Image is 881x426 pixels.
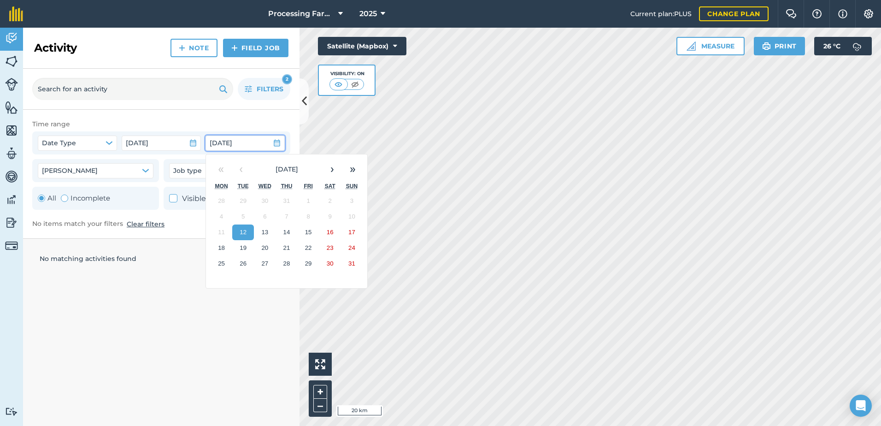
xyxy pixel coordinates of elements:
button: + [313,385,327,399]
button: August 24, 2025 [341,240,363,256]
button: July 28, 2025 [211,193,232,209]
button: August 20, 2025 [254,240,276,256]
abbr: August 7, 2025 [285,213,288,220]
abbr: August 29, 2025 [305,260,312,267]
button: August 8, 2025 [298,209,319,225]
abbr: August 4, 2025 [220,213,223,220]
abbr: August 5, 2025 [241,213,245,220]
abbr: August 21, 2025 [283,244,290,251]
abbr: August 10, 2025 [348,213,355,220]
abbr: August 28, 2025 [283,260,290,267]
button: August 26, 2025 [232,256,254,272]
button: » [342,159,363,179]
button: August 31, 2025 [341,256,363,272]
abbr: August 30, 2025 [327,260,334,267]
abbr: August 19, 2025 [240,244,247,251]
button: August 4, 2025 [211,209,232,225]
button: August 10, 2025 [341,209,363,225]
button: August 29, 2025 [298,256,319,272]
img: A cog icon [863,9,874,18]
span: Processing Farms [268,8,335,19]
button: August 19, 2025 [232,240,254,256]
abbr: August 27, 2025 [261,260,268,267]
abbr: Saturday [325,183,335,189]
img: Four arrows, one pointing top left, one top right, one bottom right and the last bottom left [315,359,325,369]
button: August 13, 2025 [254,225,276,240]
abbr: July 30, 2025 [261,197,268,204]
button: August 25, 2025 [211,256,232,272]
abbr: August 18, 2025 [218,244,225,251]
span: 26 ° C [823,37,840,55]
abbr: Friday [304,183,312,189]
button: July 30, 2025 [254,193,276,209]
abbr: Monday [215,183,228,189]
button: August 1, 2025 [298,193,319,209]
abbr: July 28, 2025 [218,197,225,204]
abbr: August 8, 2025 [306,213,310,220]
button: August 5, 2025 [232,209,254,225]
abbr: August 24, 2025 [348,244,355,251]
button: August 9, 2025 [319,209,341,225]
button: August 11, 2025 [211,225,232,240]
button: August 2, 2025 [319,193,341,209]
img: Ruler icon [687,41,696,51]
img: Two speech bubbles overlapping with the left bubble in the forefront [786,9,797,18]
button: August 12, 2025 [232,225,254,240]
button: August 14, 2025 [276,225,297,240]
button: ‹ [231,159,251,179]
abbr: August 26, 2025 [240,260,247,267]
abbr: August 17, 2025 [348,229,355,236]
abbr: August 22, 2025 [305,244,312,251]
a: Change plan [699,6,769,21]
abbr: July 31, 2025 [283,197,290,204]
abbr: Tuesday [238,183,249,189]
span: Current plan : PLUS [630,9,692,19]
button: August 6, 2025 [254,209,276,225]
button: « [211,159,231,179]
button: August 3, 2025 [341,193,363,209]
img: svg+xml;base64,PHN2ZyB4bWxucz0iaHR0cDovL3d3dy53My5vcmcvMjAwMC9zdmciIHdpZHRoPSI1MCIgaGVpZ2h0PSI0MC... [333,80,344,89]
abbr: August 2, 2025 [329,197,332,204]
img: svg+xml;base64,PD94bWwgdmVyc2lvbj0iMS4wIiBlbmNvZGluZz0idXRmLTgiPz4KPCEtLSBHZW5lcmF0b3I6IEFkb2JlIE... [848,37,866,55]
abbr: August 15, 2025 [305,229,312,236]
abbr: Sunday [346,183,358,189]
button: August 7, 2025 [276,209,297,225]
button: August 17, 2025 [341,225,363,240]
button: Satellite (Mapbox) [318,37,406,55]
button: Print [754,37,805,55]
img: svg+xml;base64,PHN2ZyB4bWxucz0iaHR0cDovL3d3dy53My5vcmcvMjAwMC9zdmciIHdpZHRoPSIxOSIgaGVpZ2h0PSIyNC... [219,83,228,95]
button: [DATE] [251,159,322,179]
span: [DATE] [276,165,298,173]
button: › [322,159,342,179]
abbr: July 29, 2025 [240,197,247,204]
abbr: Wednesday [258,183,271,189]
button: – [313,399,327,412]
abbr: Thursday [281,183,293,189]
img: svg+xml;base64,PHN2ZyB4bWxucz0iaHR0cDovL3d3dy53My5vcmcvMjAwMC9zdmciIHdpZHRoPSIxOSIgaGVpZ2h0PSIyNC... [762,41,771,52]
abbr: August 12, 2025 [240,229,247,236]
img: A question mark icon [811,9,822,18]
img: svg+xml;base64,PHN2ZyB4bWxucz0iaHR0cDovL3d3dy53My5vcmcvMjAwMC9zdmciIHdpZHRoPSIxNyIgaGVpZ2h0PSIxNy... [838,8,847,19]
abbr: August 14, 2025 [283,229,290,236]
button: August 21, 2025 [276,240,297,256]
abbr: August 6, 2025 [263,213,266,220]
button: August 30, 2025 [319,256,341,272]
abbr: August 9, 2025 [329,213,332,220]
div: Open Intercom Messenger [850,395,872,417]
button: Measure [676,37,745,55]
abbr: August 13, 2025 [261,229,268,236]
abbr: August 16, 2025 [327,229,334,236]
abbr: August 25, 2025 [218,260,225,267]
abbr: August 23, 2025 [327,244,334,251]
button: August 16, 2025 [319,225,341,240]
abbr: August 20, 2025 [261,244,268,251]
img: fieldmargin Logo [9,6,23,21]
button: August 15, 2025 [298,225,319,240]
span: 2025 [359,8,377,19]
div: Visibility: On [329,70,364,77]
abbr: August 3, 2025 [350,197,353,204]
img: svg+xml;base64,PHN2ZyB4bWxucz0iaHR0cDovL3d3dy53My5vcmcvMjAwMC9zdmciIHdpZHRoPSI1MCIgaGVpZ2h0PSI0MC... [349,80,361,89]
abbr: August 1, 2025 [306,197,310,204]
abbr: August 31, 2025 [348,260,355,267]
button: July 29, 2025 [232,193,254,209]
